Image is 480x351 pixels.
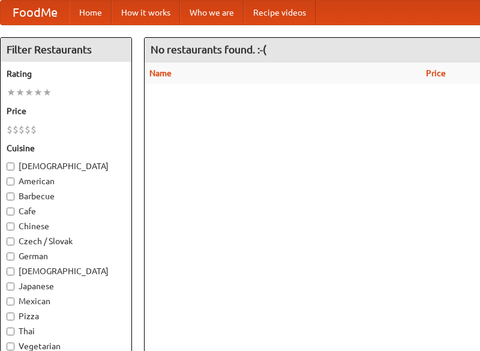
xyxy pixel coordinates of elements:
a: Who we are [180,1,244,25]
input: German [7,253,14,260]
li: ★ [25,86,34,99]
label: German [7,250,125,262]
a: Home [70,1,112,25]
input: Cafe [7,208,14,215]
li: ★ [16,86,25,99]
input: Pizza [7,313,14,320]
li: $ [13,123,19,136]
label: Mexican [7,295,125,307]
h5: Cuisine [7,142,125,154]
label: [DEMOGRAPHIC_DATA] [7,265,125,277]
a: Price [426,68,446,78]
input: Czech / Slovak [7,238,14,245]
li: ★ [7,86,16,99]
li: $ [19,123,25,136]
h4: Filter Restaurants [1,38,131,62]
input: Mexican [7,298,14,305]
a: FoodMe [1,1,70,25]
li: ★ [43,86,52,99]
ng-pluralize: No restaurants found. :-( [151,44,266,55]
h5: Rating [7,68,125,80]
input: Vegetarian [7,343,14,350]
label: American [7,175,125,187]
input: Japanese [7,283,14,290]
input: [DEMOGRAPHIC_DATA] [7,268,14,275]
label: Cafe [7,205,125,217]
label: Czech / Slovak [7,235,125,247]
li: ★ [34,86,43,99]
a: Name [149,68,172,78]
label: [DEMOGRAPHIC_DATA] [7,160,125,172]
input: American [7,178,14,185]
input: Barbecue [7,193,14,200]
input: [DEMOGRAPHIC_DATA] [7,163,14,170]
li: $ [31,123,37,136]
li: $ [25,123,31,136]
label: Japanese [7,280,125,292]
label: Thai [7,325,125,337]
input: Chinese [7,223,14,230]
a: Recipe videos [244,1,316,25]
label: Chinese [7,220,125,232]
h5: Price [7,105,125,117]
label: Barbecue [7,190,125,202]
label: Pizza [7,310,125,322]
input: Thai [7,328,14,335]
li: $ [7,123,13,136]
a: How it works [112,1,180,25]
